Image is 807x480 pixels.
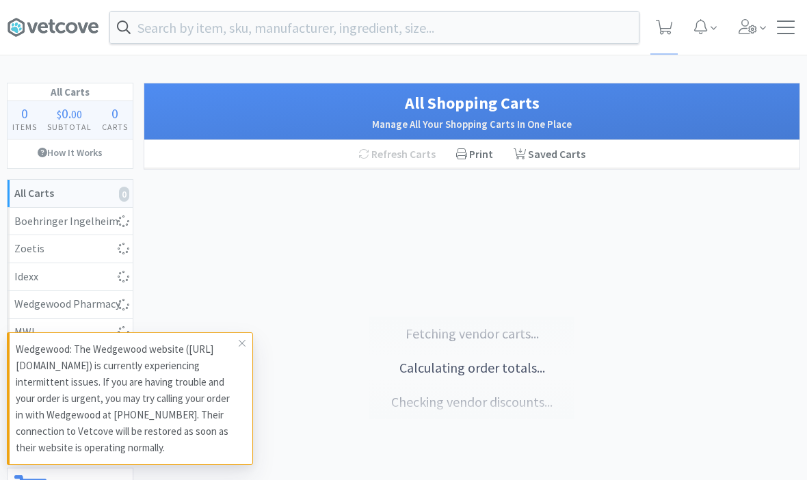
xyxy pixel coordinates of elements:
p: Wedgewood: The Wedgewood website ([URL][DOMAIN_NAME]) is currently experiencing intermittent issu... [16,341,239,456]
h1: All Shopping Carts [158,90,786,116]
a: Wedgewood Pharmacy [8,291,133,319]
span: $ [57,107,62,121]
a: Saved Carts [503,140,596,169]
a: MWI [8,319,133,347]
h4: Carts [96,120,133,133]
span: 0 [62,105,68,122]
div: Wedgewood Pharmacy [14,295,126,313]
span: 0 [111,105,118,122]
h4: Subtotal [42,120,97,133]
div: Boehringer Ingelheim [14,213,126,230]
a: All Carts0 [8,180,133,208]
input: Search by item, sku, manufacturer, ingredient, size... [110,12,639,43]
h1: All Carts [8,83,133,101]
div: Refresh Carts [348,140,446,169]
span: 0 [21,105,28,122]
div: Zoetis [14,240,126,258]
div: Idexx [14,268,126,286]
div: Print [446,140,503,169]
a: How It Works [8,139,133,165]
a: Idexx [8,263,133,291]
div: . [42,107,97,120]
h2: Manage All Your Shopping Carts In One Place [158,116,786,133]
h4: Items [8,120,42,133]
div: MWI [14,323,126,341]
i: 0 [119,187,129,202]
span: 00 [71,107,82,121]
a: Boehringer Ingelheim [8,208,133,236]
a: Zoetis [8,235,133,263]
strong: All Carts [14,186,54,200]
